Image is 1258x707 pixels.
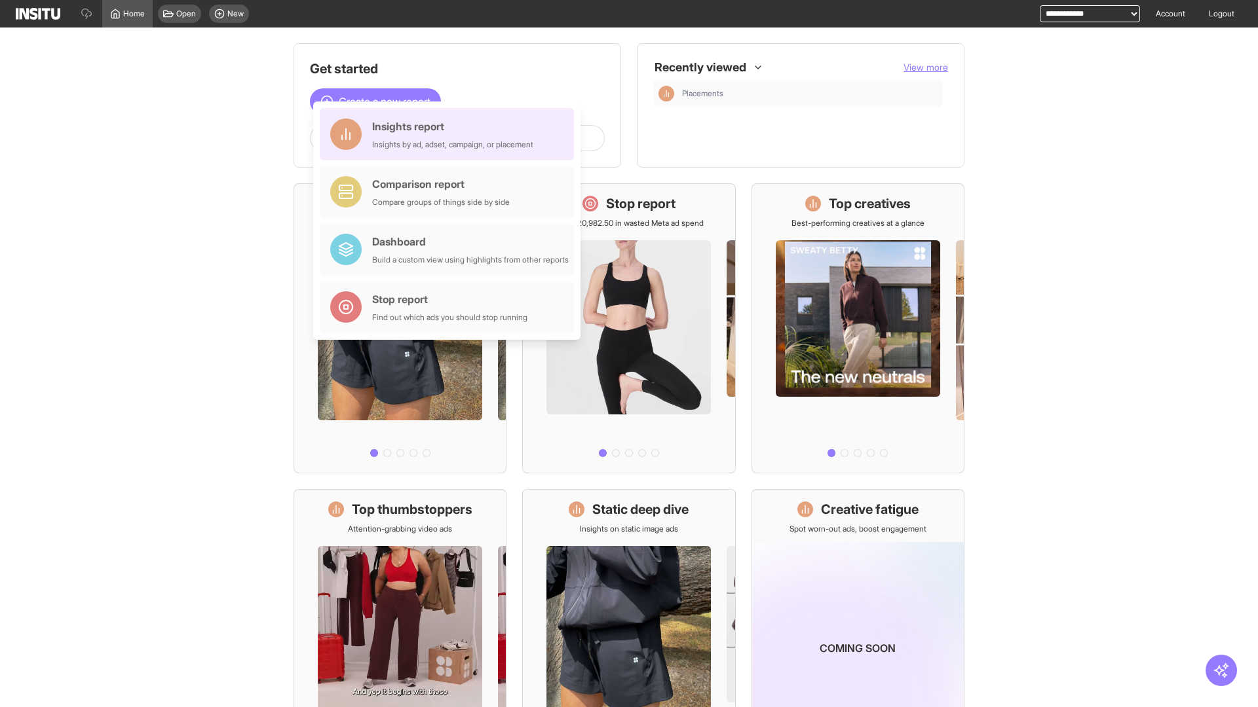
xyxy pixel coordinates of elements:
[372,255,569,265] div: Build a custom view using highlights from other reports
[372,312,527,323] div: Find out which ads you should stop running
[752,183,964,473] a: Top creativesBest-performing creatives at a glance
[16,8,60,20] img: Logo
[829,194,911,213] h1: Top creatives
[682,88,723,99] span: Placements
[522,183,735,473] a: Stop reportSave £20,982.50 in wasted Meta ad spend
[176,9,196,19] span: Open
[123,9,145,19] span: Home
[606,194,676,213] h1: Stop report
[372,197,510,208] div: Compare groups of things side by side
[310,60,605,78] h1: Get started
[904,61,948,74] button: View more
[310,88,441,115] button: Create a new report
[554,218,704,228] p: Save £20,982.50 in wasted Meta ad spend
[227,9,244,19] span: New
[580,524,678,534] p: Insights on static image ads
[372,139,533,150] div: Insights by ad, adset, campaign, or placement
[372,234,569,249] div: Dashboard
[658,86,674,101] div: Insights
[682,88,938,99] span: Placements
[294,183,506,473] a: What's live nowSee all active ads instantly
[348,524,452,534] p: Attention-grabbing video ads
[352,500,472,518] h1: Top thumbstoppers
[339,94,430,109] span: Create a new report
[904,62,948,73] span: View more
[592,500,689,518] h1: Static deep dive
[372,176,510,192] div: Comparison report
[372,118,533,134] div: Insights report
[372,291,527,307] div: Stop report
[791,218,924,228] p: Best-performing creatives at a glance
